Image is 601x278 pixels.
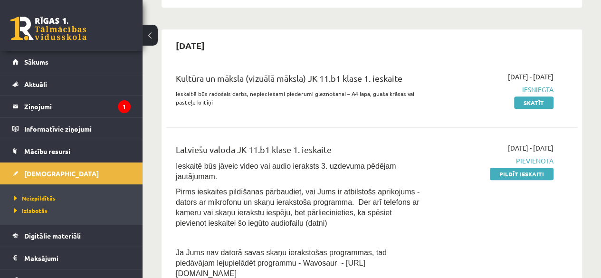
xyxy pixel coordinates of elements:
[12,140,131,162] a: Mācību resursi
[24,58,48,66] span: Sākums
[490,168,553,180] a: Pildīt ieskaiti
[508,143,553,153] span: [DATE] - [DATE]
[24,147,70,155] span: Mācību resursi
[176,89,423,106] p: Ieskaitē būs radošais darbs, nepieciešami piederumi gleznošanai – A4 lapa, guaša krāsas vai paste...
[10,17,86,40] a: Rīgas 1. Tālmācības vidusskola
[437,85,553,95] span: Iesniegta
[14,194,56,202] span: Neizpildītās
[12,96,131,117] a: Ziņojumi1
[176,249,387,278] span: Ja Jums nav datorā savas skaņu ierakstošas programmas, tad piedāvājam lejupielādēt programmu - Wa...
[14,206,133,215] a: Izlabotās
[24,169,99,178] span: [DEMOGRAPHIC_DATA]
[24,231,81,240] span: Digitālie materiāli
[24,118,131,140] legend: Informatīvie ziņojumi
[12,247,131,269] a: Maksājumi
[437,156,553,166] span: Pievienota
[176,162,396,181] span: Ieskaitē būs jāveic video vai audio ieraksts 3. uzdevuma pēdējam jautājumam.
[176,143,423,161] div: Latviešu valoda JK 11.b1 klase 1. ieskaite
[14,207,48,214] span: Izlabotās
[514,96,553,109] a: Skatīt
[24,80,47,88] span: Aktuāli
[24,247,131,269] legend: Maksājumi
[118,100,131,113] i: 1
[12,118,131,140] a: Informatīvie ziņojumi
[24,96,131,117] legend: Ziņojumi
[166,34,214,57] h2: [DATE]
[176,72,423,89] div: Kultūra un māksla (vizuālā māksla) JK 11.b1 klase 1. ieskaite
[12,73,131,95] a: Aktuāli
[12,225,131,247] a: Digitālie materiāli
[12,163,131,184] a: [DEMOGRAPHIC_DATA]
[12,51,131,73] a: Sākums
[176,188,420,227] span: Pirms ieskaites pildīšanas pārbaudiet, vai Jums ir atbilstošs aprīkojums - dators ar mikrofonu un...
[508,72,553,82] span: [DATE] - [DATE]
[14,194,133,202] a: Neizpildītās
